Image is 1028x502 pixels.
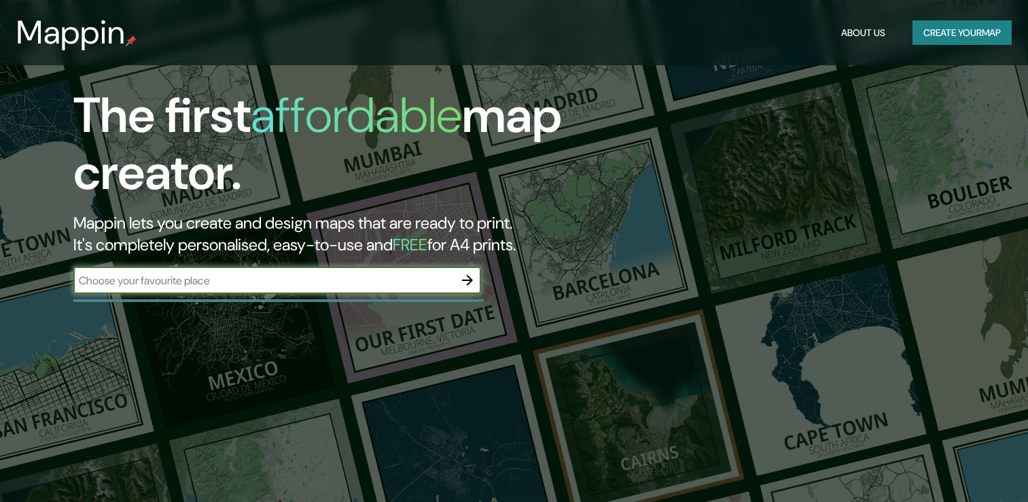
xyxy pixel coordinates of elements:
img: mappin-pin [126,35,137,46]
h1: affordable [251,84,462,147]
button: Create yourmap [912,20,1012,46]
h3: Mappin [16,14,126,52]
h2: Mappin lets you create and design maps that are ready to print. It's completely personalised, eas... [73,212,588,256]
input: Choose your favourite place [73,273,454,288]
h5: FREE [393,234,427,255]
button: About Us [836,20,891,46]
h1: The first map creator. [73,87,588,212]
